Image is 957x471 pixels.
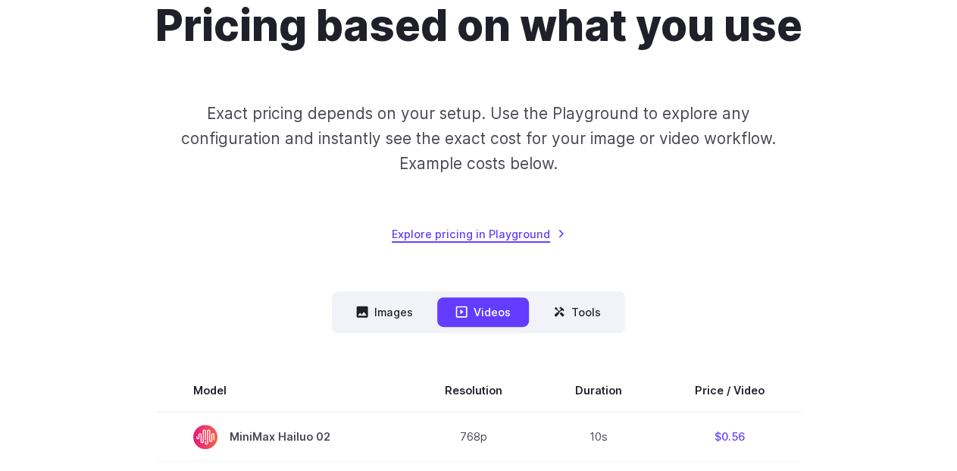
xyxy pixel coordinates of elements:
th: Price / Video [658,369,801,412]
button: Videos [437,297,529,327]
p: Exact pricing depends on your setup. Use the Playground to explore any configuration and instantl... [156,101,801,177]
td: $0.56 [658,412,801,462]
th: Duration [539,369,658,412]
button: Images [338,297,431,327]
a: Explore pricing in Playground [392,225,565,243]
button: Tools [535,297,619,327]
span: MiniMax Hailuo 02 [193,425,372,449]
th: Model [157,369,408,412]
th: Resolution [408,369,539,412]
td: 768p [408,412,539,462]
td: 10s [539,412,658,462]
